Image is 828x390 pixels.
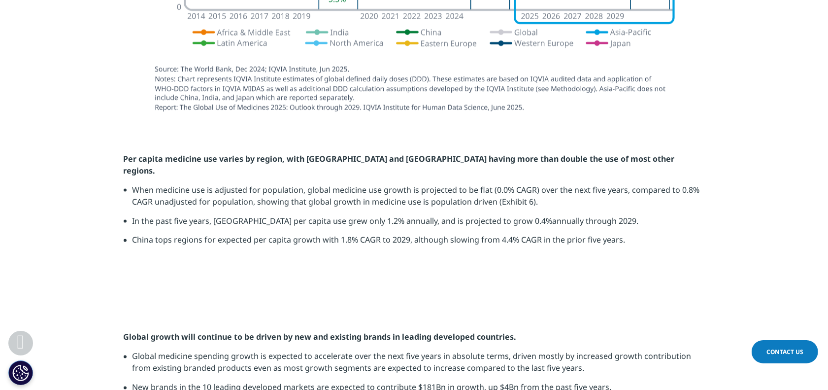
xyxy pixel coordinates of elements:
li: Global medicine spending growth is expected to accelerate over the next five years in absolute te... [132,351,705,382]
span: Contact Us [766,348,803,356]
strong: Global growth will continue to be driven by new and existing brands in leading developed countries. [124,332,517,343]
button: Definições de cookies [8,360,33,385]
a: Contact Us [752,340,818,363]
strong: Per capita medicine use varies by region, with [GEOGRAPHIC_DATA] and [GEOGRAPHIC_DATA] having mor... [124,153,675,176]
li: China tops regions for expected per capita growth with 1.8% CAGR to 2029, although slowing from 4... [132,234,705,253]
li: In the past five years, [GEOGRAPHIC_DATA] per capita use grew only 1.2% annually, and is projecte... [132,215,705,234]
li: When medicine use is adjusted for population, global medicine use growth is projected to be flat ... [132,184,705,215]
